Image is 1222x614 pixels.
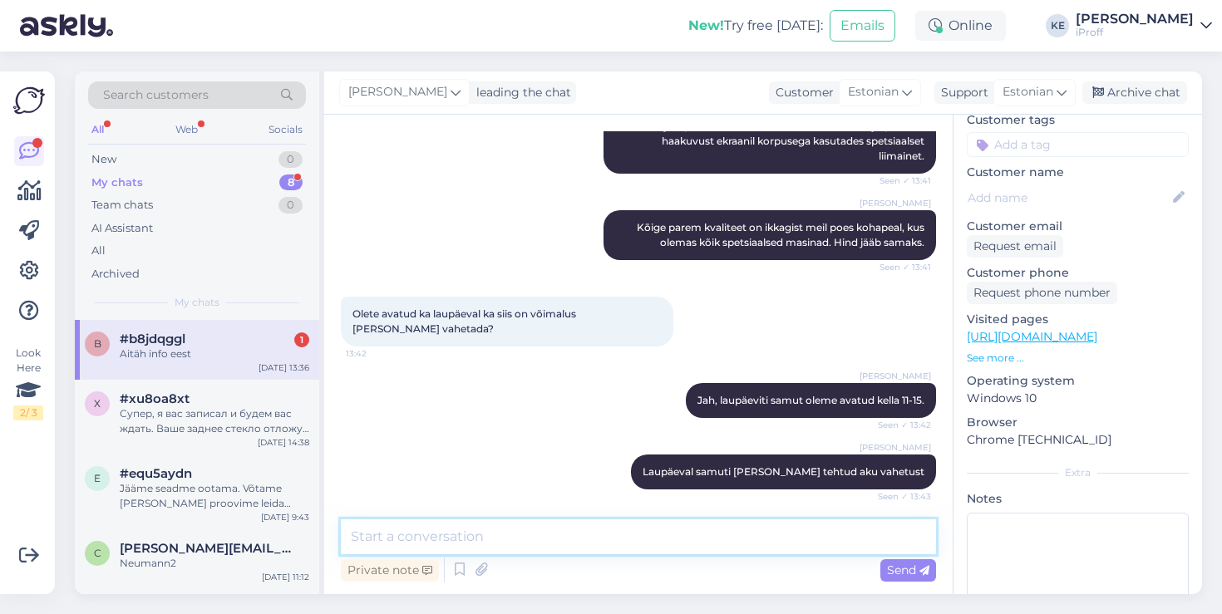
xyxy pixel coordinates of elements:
[967,372,1189,390] p: Operating system
[1003,83,1053,101] span: Estonian
[1076,12,1194,26] div: [PERSON_NAME]
[688,16,823,36] div: Try free [DATE]:
[120,406,309,436] div: Супер, я вас записал и будем вас ждать. Ваше заднее стекло отложу для вас. Если будут какие нибуд...
[1076,12,1212,39] a: [PERSON_NAME]iProff
[91,220,153,237] div: AI Assistant
[279,174,303,191] div: 8
[348,83,447,101] span: [PERSON_NAME]
[94,472,101,484] span: e
[91,174,143,191] div: My chats
[934,84,988,101] div: Support
[688,17,724,33] b: New!
[967,431,1189,449] p: Chrome [TECHNICAL_ID]
[637,221,927,248] span: Kõige parem kvaliteet on ikkagist meil poes kohapeal, kus olemas kõik spetsiaalsed masinad. Hind ...
[259,361,309,374] div: [DATE] 13:36
[94,337,101,350] span: b
[967,164,1189,181] p: Customer name
[769,84,834,101] div: Customer
[13,346,43,420] div: Look Here
[120,391,190,406] span: #xu8oa8xt
[860,197,931,209] span: [PERSON_NAME]
[88,119,107,140] div: All
[967,465,1189,480] div: Extra
[643,465,924,478] span: Laupäeval samuti [PERSON_NAME] tehtud aku vahetust
[352,307,579,335] span: Olete avatud ka laupäeval ka siis on võimalus [PERSON_NAME] vahetada?
[967,111,1189,129] p: Customer tags
[258,436,309,449] div: [DATE] 14:38
[91,151,116,168] div: New
[869,490,931,503] span: Seen ✓ 13:43
[94,547,101,559] span: c
[967,282,1117,304] div: Request phone number
[869,419,931,431] span: Seen ✓ 13:42
[120,466,192,481] span: #equ5aydn
[13,405,43,420] div: 2 / 3
[968,189,1170,207] input: Add name
[1046,14,1069,37] div: KE
[278,151,303,168] div: 0
[13,85,45,116] img: Askly Logo
[967,264,1189,282] p: Customer phone
[91,266,140,282] div: Archived
[172,119,201,140] div: Web
[697,394,924,406] span: Jah, laupäeviti samut oleme avatud kella 11-15.
[967,490,1189,508] p: Notes
[887,562,929,577] span: Send
[860,441,931,454] span: [PERSON_NAME]
[265,119,306,140] div: Socials
[120,556,309,571] div: Neumann2
[915,11,1006,41] div: Online
[91,243,106,259] div: All
[175,295,219,310] span: My chats
[869,174,931,187] span: Seen ✓ 13:41
[967,218,1189,235] p: Customer email
[120,541,293,556] span: cristine@russowtextile.ee
[341,559,439,582] div: Private note
[869,261,931,273] span: Seen ✓ 13:41
[830,10,895,42] button: Emails
[91,197,153,214] div: Team chats
[94,397,101,410] span: x
[120,481,309,511] div: Jääme seadme ootama. Võtame [PERSON_NAME] proovime leida parimat lahendust antud probleemile.
[967,235,1063,258] div: Request email
[967,390,1189,407] p: Windows 10
[967,414,1189,431] p: Browser
[278,197,303,214] div: 0
[346,347,408,360] span: 13:42
[470,84,571,101] div: leading the chat
[1076,26,1194,39] div: iProff
[1082,81,1187,104] div: Archive chat
[860,370,931,382] span: [PERSON_NAME]
[967,311,1189,328] p: Visited pages
[261,511,309,523] div: [DATE] 9:43
[967,351,1189,366] p: See more ...
[103,86,209,104] span: Search customers
[848,83,899,101] span: Estonian
[120,332,185,346] span: #b8jdqggl
[294,332,309,347] div: 1
[120,346,309,361] div: Aitäh info eest
[967,329,1097,344] a: [URL][DOMAIN_NAME]
[967,132,1189,157] input: Add a tag
[262,571,309,583] div: [DATE] 11:12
